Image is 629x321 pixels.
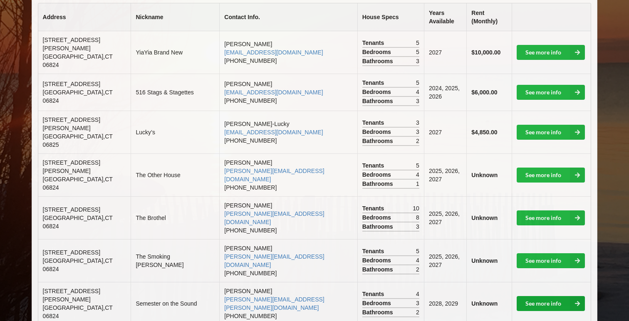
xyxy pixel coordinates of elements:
[362,137,395,145] span: Bathrooms
[362,180,395,188] span: Bathrooms
[517,85,585,100] a: See more info
[416,128,419,136] span: 3
[362,161,386,170] span: Tenants
[362,256,393,264] span: Bedrooms
[416,79,419,87] span: 5
[362,170,393,179] span: Bedrooms
[131,31,219,74] td: YiaYia Brand New
[219,153,357,196] td: [PERSON_NAME] [PHONE_NUMBER]
[517,296,585,311] a: See more info
[43,176,113,191] span: [GEOGRAPHIC_DATA] , CT 06824
[416,97,419,105] span: 3
[131,153,219,196] td: The Other House
[362,247,386,255] span: Tenants
[43,304,113,319] span: [GEOGRAPHIC_DATA] , CT 06824
[362,79,386,87] span: Tenants
[416,137,419,145] span: 2
[224,49,323,56] a: [EMAIL_ADDRESS][DOMAIN_NAME]
[131,239,219,282] td: The Smoking [PERSON_NAME]
[424,74,466,111] td: 2024, 2025, 2026
[362,222,395,231] span: Bathrooms
[471,89,497,96] b: $6,000.00
[416,161,419,170] span: 5
[416,39,419,47] span: 5
[219,239,357,282] td: [PERSON_NAME] [PHONE_NUMBER]
[224,253,324,268] a: [PERSON_NAME][EMAIL_ADDRESS][DOMAIN_NAME]
[517,253,585,268] a: See more info
[43,257,113,272] span: [GEOGRAPHIC_DATA] , CT 06824
[219,74,357,111] td: [PERSON_NAME] [PHONE_NUMBER]
[424,239,466,282] td: 2025, 2026, 2027
[416,265,419,274] span: 2
[224,129,323,136] a: [EMAIL_ADDRESS][DOMAIN_NAME]
[424,31,466,74] td: 2027
[416,57,419,65] span: 3
[362,97,395,105] span: Bathrooms
[416,119,419,127] span: 3
[224,296,324,311] a: [PERSON_NAME][EMAIL_ADDRESS][PERSON_NAME][DOMAIN_NAME]
[224,89,323,96] a: [EMAIL_ADDRESS][DOMAIN_NAME]
[362,308,395,316] span: Bathrooms
[43,249,100,256] span: [STREET_ADDRESS]
[219,111,357,153] td: [PERSON_NAME]-Lucky [PHONE_NUMBER]
[43,159,100,174] span: [STREET_ADDRESS][PERSON_NAME]
[362,204,386,212] span: Tenants
[471,172,498,178] b: Unknown
[416,170,419,179] span: 4
[224,168,324,183] a: [PERSON_NAME][EMAIL_ADDRESS][DOMAIN_NAME]
[362,299,393,307] span: Bedrooms
[43,81,100,87] span: [STREET_ADDRESS]
[362,39,386,47] span: Tenants
[424,153,466,196] td: 2025, 2026, 2027
[362,48,393,56] span: Bedrooms
[416,247,419,255] span: 5
[416,213,419,222] span: 8
[416,48,419,56] span: 5
[43,116,100,131] span: [STREET_ADDRESS][PERSON_NAME]
[43,53,113,68] span: [GEOGRAPHIC_DATA] , CT 06824
[517,45,585,60] a: See more info
[471,300,498,307] b: Unknown
[131,3,219,31] th: Nickname
[424,3,466,31] th: Years Available
[471,129,497,136] b: $4,850.00
[466,3,512,31] th: Rent (Monthly)
[517,210,585,225] a: See more info
[424,111,466,153] td: 2027
[219,3,357,31] th: Contact Info.
[38,3,131,31] th: Address
[43,133,113,148] span: [GEOGRAPHIC_DATA] , CT 06825
[131,196,219,239] td: The Brothel
[362,265,395,274] span: Bathrooms
[362,119,386,127] span: Tenants
[471,257,498,264] b: Unknown
[517,168,585,183] a: See more info
[43,37,100,52] span: [STREET_ADDRESS][PERSON_NAME]
[416,88,419,96] span: 4
[219,31,357,74] td: [PERSON_NAME] [PHONE_NUMBER]
[357,3,424,31] th: House Specs
[43,288,100,303] span: [STREET_ADDRESS][PERSON_NAME]
[362,213,393,222] span: Bedrooms
[416,180,419,188] span: 1
[416,290,419,298] span: 4
[43,206,100,213] span: [STREET_ADDRESS]
[362,57,395,65] span: Bathrooms
[224,210,324,225] a: [PERSON_NAME][EMAIL_ADDRESS][DOMAIN_NAME]
[43,215,113,230] span: [GEOGRAPHIC_DATA] , CT 06824
[517,125,585,140] a: See more info
[362,290,386,298] span: Tenants
[416,256,419,264] span: 4
[43,89,113,104] span: [GEOGRAPHIC_DATA] , CT 06824
[131,74,219,111] td: 516 Stags & Stagettes
[131,111,219,153] td: Lucky’s
[416,299,419,307] span: 3
[471,215,498,221] b: Unknown
[219,196,357,239] td: [PERSON_NAME] [PHONE_NUMBER]
[416,222,419,231] span: 3
[471,49,500,56] b: $10,000.00
[416,308,419,316] span: 2
[424,196,466,239] td: 2025, 2026, 2027
[362,88,393,96] span: Bedrooms
[362,128,393,136] span: Bedrooms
